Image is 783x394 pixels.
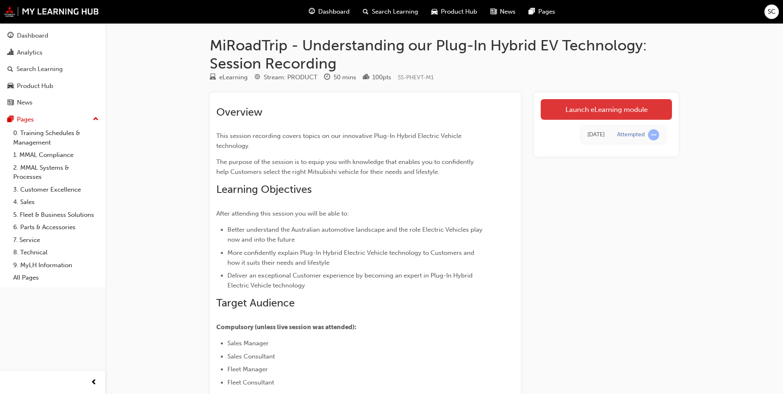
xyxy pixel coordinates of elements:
[3,28,102,43] a: Dashboard
[216,132,463,150] span: This session recording covers topics on our innovative Plug-In Hybrid Electric Vehicle technology.
[219,73,248,82] div: eLearning
[10,259,102,272] a: 9. MyLH Information
[324,72,356,83] div: Duration
[227,249,476,266] span: More confidently explain Plug-In Hybrid Electric Vehicle technology to Customers and how it suits...
[216,297,295,309] span: Target Audience
[3,78,102,94] a: Product Hub
[10,127,102,149] a: 0. Training Schedules & Management
[10,271,102,284] a: All Pages
[93,114,99,125] span: up-icon
[3,95,102,110] a: News
[254,72,317,83] div: Stream
[10,161,102,183] a: 2. MMAL Systems & Processes
[3,112,102,127] button: Pages
[210,74,216,81] span: learningResourceType_ELEARNING-icon
[490,7,497,17] span: news-icon
[17,115,34,124] div: Pages
[302,3,356,20] a: guage-iconDashboard
[529,7,535,17] span: pages-icon
[216,158,475,176] span: The purpose of the session is to equip you with knowledge that enables you to confidently help Cu...
[484,3,522,20] a: news-iconNews
[216,106,263,119] span: Overview
[227,366,268,373] span: Fleet Manager
[17,81,53,91] div: Product Hub
[648,129,659,140] span: learningRecordVerb_ATTEMPT-icon
[210,72,248,83] div: Type
[7,66,13,73] span: search-icon
[363,74,369,81] span: podium-icon
[254,74,260,81] span: target-icon
[227,339,269,347] span: Sales Manager
[10,209,102,221] a: 5. Fleet & Business Solutions
[216,183,312,196] span: Learning Objectives
[617,131,645,139] div: Attempted
[216,210,349,217] span: After attending this session you will be able to:
[3,45,102,60] a: Analytics
[318,7,350,17] span: Dashboard
[264,73,317,82] div: Stream: PRODUCT
[372,73,391,82] div: 100 pts
[7,49,14,57] span: chart-icon
[227,353,275,360] span: Sales Consultant
[372,7,418,17] span: Search Learning
[7,116,14,123] span: pages-icon
[17,64,63,74] div: Search Learning
[7,32,14,40] span: guage-icon
[334,73,356,82] div: 50 mins
[309,7,315,17] span: guage-icon
[10,246,102,259] a: 8. Technical
[10,196,102,209] a: 4. Sales
[227,379,274,386] span: Fleet Consultant
[17,31,48,40] div: Dashboard
[3,26,102,112] button: DashboardAnalyticsSearch LearningProduct HubNews
[363,7,369,17] span: search-icon
[91,377,97,388] span: prev-icon
[7,83,14,90] span: car-icon
[210,36,679,72] h1: MiRoadTrip - Understanding our Plug-In Hybrid EV Technology: Session Recording
[324,74,330,81] span: clock-icon
[216,323,357,331] span: Compulsory (unless live session was attended):
[4,6,99,17] img: mmal
[7,99,14,107] span: news-icon
[500,7,516,17] span: News
[425,3,484,20] a: car-iconProduct Hub
[356,3,425,20] a: search-iconSearch Learning
[17,48,43,57] div: Analytics
[541,99,672,120] a: Launch eLearning module
[227,272,474,289] span: Deliver an exceptional Customer experience by becoming an expert in Plug-In Hybrid Electric Vehic...
[227,226,484,243] span: Better understand the Australian automotive landscape and the role Electric Vehicles play now and...
[3,62,102,77] a: Search Learning
[587,130,605,140] div: Fri Jul 18 2025 15:58:38 GMT+1000 (Australian Eastern Standard Time)
[441,7,477,17] span: Product Hub
[398,74,434,81] span: Learning resource code
[10,234,102,247] a: 7. Service
[10,221,102,234] a: 6. Parts & Accessories
[768,7,776,17] span: SC
[10,149,102,161] a: 1. MMAL Compliance
[764,5,779,19] button: SC
[538,7,555,17] span: Pages
[363,72,391,83] div: Points
[522,3,562,20] a: pages-iconPages
[17,98,33,107] div: News
[431,7,438,17] span: car-icon
[10,183,102,196] a: 3. Customer Excellence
